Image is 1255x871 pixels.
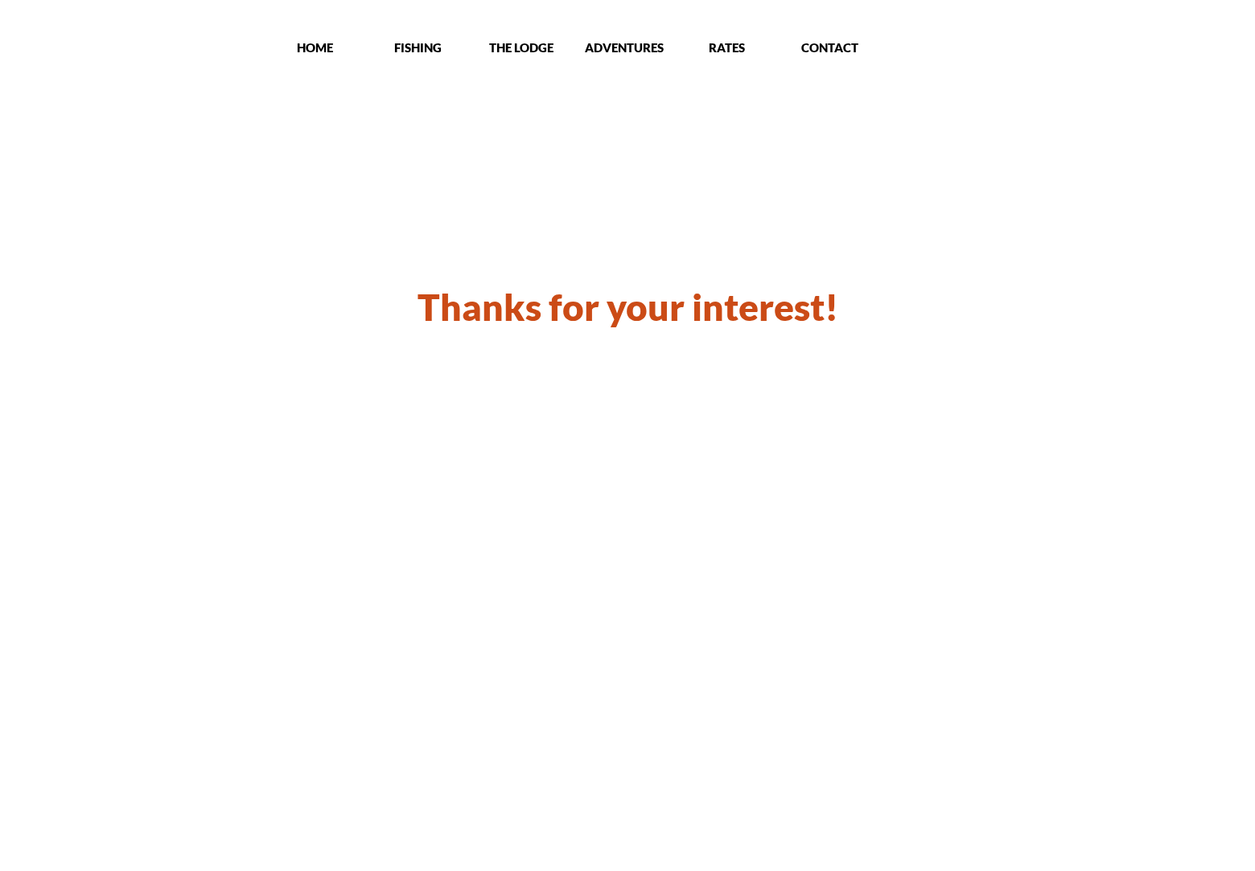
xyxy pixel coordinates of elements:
p: THE LODGE [471,39,571,55]
p: ADVENTURES [574,39,674,55]
p: RATES [677,39,777,55]
p: CONTACT [780,39,880,55]
p: HOME [265,39,365,55]
p: Thanks for your interest! [145,278,1110,336]
p: FISHING [368,39,468,55]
